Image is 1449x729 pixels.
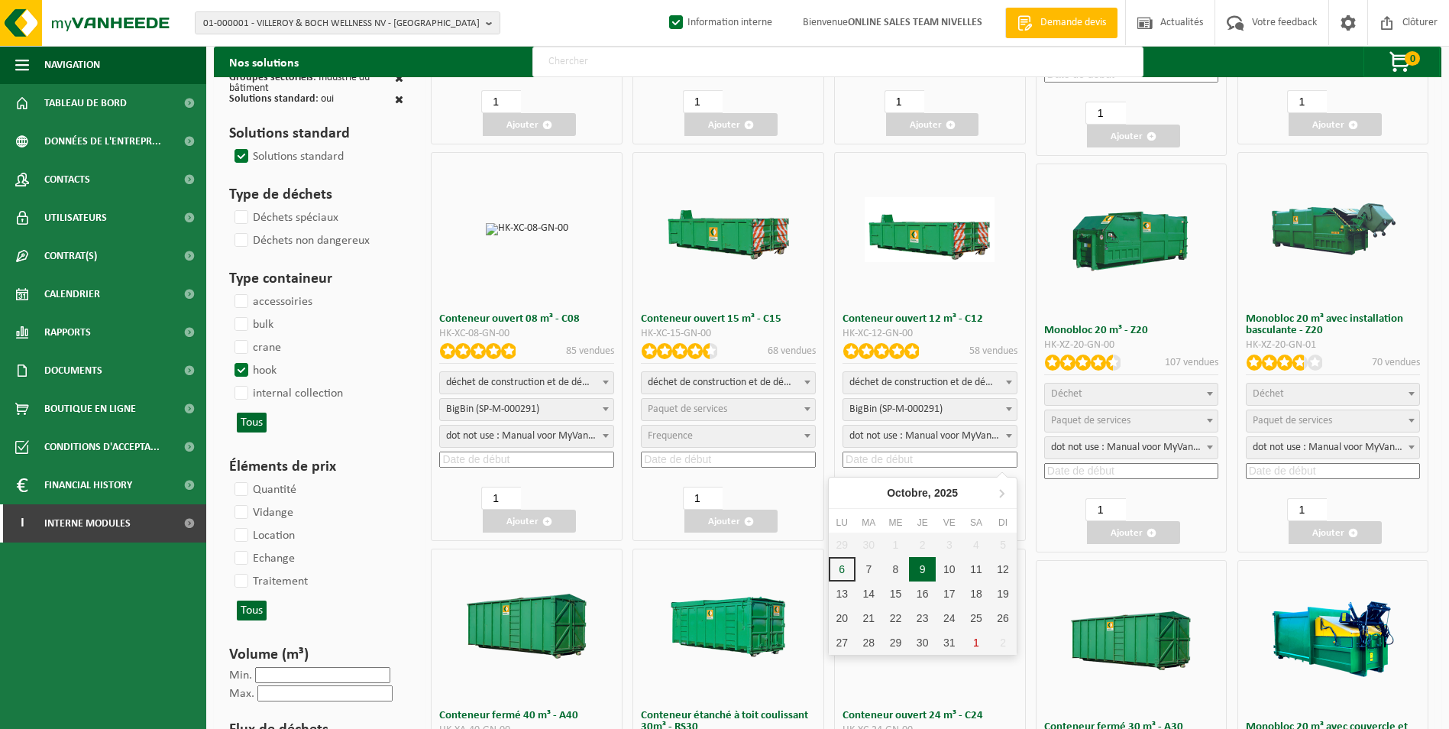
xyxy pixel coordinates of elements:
[1066,176,1196,306] img: HK-XZ-20-GN-00
[439,710,614,721] h3: Conteneur fermé 40 m³ - A40
[843,426,1017,447] span: dot not use : Manual voor MyVanheede
[44,390,136,428] span: Boutique en ligne
[229,72,313,83] span: Groupes sectoriels
[829,515,855,530] div: Lu
[44,84,127,122] span: Tableau de bord
[1246,313,1421,336] h3: Monobloc 20 m³ avec installation basculante - Z20
[843,329,1017,339] div: HK-XC-12-GN-00
[1051,415,1130,426] span: Paquet de services
[936,606,962,630] div: 24
[229,643,403,666] h3: Volume (m³)
[882,515,909,530] div: Me
[829,630,855,655] div: 27
[1253,415,1332,426] span: Paquet de services
[855,557,882,582] div: 7
[1372,355,1420,371] p: 70 vendues
[1044,436,1219,459] span: dot not use : Manual voor MyVanheede
[44,504,131,543] span: Interne modules
[195,11,500,34] button: 01-000001 - VILLEROY & BOCH WELLNESS NV - [GEOGRAPHIC_DATA]
[440,399,613,420] span: BigBin (SP-M-000291)
[231,229,370,252] label: Déchets non dangereux
[44,352,102,390] span: Documents
[909,582,936,606] div: 16
[231,547,295,570] label: Echange
[768,343,816,359] p: 68 vendues
[909,630,936,655] div: 30
[936,630,962,655] div: 31
[15,504,29,543] span: I
[229,73,395,94] div: : Industrie du bâtiment
[1044,463,1219,479] input: Date de début
[1066,605,1196,670] img: HK-XA-30-GN-00
[936,515,962,530] div: Ve
[229,183,403,206] h3: Type de déchets
[237,601,267,620] button: Tous
[483,510,576,533] button: Ajouter
[229,93,315,105] span: Solutions standard
[909,515,936,530] div: Je
[229,455,403,478] h3: Éléments de prix
[1044,325,1219,336] h3: Monobloc 20 m³ - Z20
[566,343,614,359] p: 85 vendues
[642,372,815,394] span: déchet de construction et de démolition mélangé (inerte et non inerte)
[486,223,568,235] img: HK-XC-08-GN-00
[1045,437,1218,458] span: dot not use : Manual voor MyVanheede
[1085,498,1125,521] input: 1
[229,267,403,290] h3: Type containeur
[231,290,312,313] label: accessoiries
[882,606,909,630] div: 22
[481,90,521,113] input: 1
[1051,388,1082,400] span: Déchet
[231,382,343,405] label: internal collection
[962,557,989,582] div: 11
[936,582,962,606] div: 17
[843,313,1017,325] h3: Conteneur ouvert 12 m³ - C12
[843,452,1017,468] input: Date de début
[229,94,334,107] div: : oui
[843,425,1017,448] span: dot not use : Manual voor MyVanheede
[843,710,1017,721] h3: Conteneur ouvert 24 m³ - C24
[440,372,613,394] span: déchet de construction et de démolition mélangé (inerte et non inerte)
[1246,436,1421,459] span: dot not use : Manual voor MyVanheede
[855,630,882,655] div: 28
[909,557,936,582] div: 9
[1246,463,1421,479] input: Date de début
[439,398,614,421] span: BigBin (SP-M-000291)
[231,570,308,593] label: Traitement
[1287,90,1327,113] input: 1
[885,90,924,113] input: 1
[641,452,816,468] input: Date de début
[683,90,723,113] input: 1
[962,515,989,530] div: Sa
[1268,572,1398,702] img: HK-XZ-20-GN-12
[855,515,882,530] div: Ma
[990,606,1017,630] div: 26
[648,430,693,442] span: Frequence
[1087,125,1180,147] button: Ajouter
[1005,8,1117,38] a: Demande devis
[1037,15,1110,31] span: Demande devis
[881,481,964,505] div: Octobre,
[439,313,614,325] h3: Conteneur ouvert 08 m³ - C08
[1253,388,1284,400] span: Déchet
[1405,51,1420,66] span: 0
[229,688,254,700] label: Max.
[990,582,1017,606] div: 19
[439,371,614,394] span: déchet de construction et de démolition mélangé (inerte et non inerte)
[231,336,281,359] label: crane
[1247,437,1420,458] span: dot not use : Manual voor MyVanheede
[641,371,816,394] span: déchet de construction et de démolition mélangé (inerte et non inerte)
[231,313,273,336] label: bulk
[229,122,403,145] h3: Solutions standard
[439,329,614,339] div: HK-XC-08-GN-00
[44,466,132,504] span: Financial History
[664,197,794,262] img: HK-XC-15-GN-00
[231,206,338,229] label: Déchets spéciaux
[231,524,295,547] label: Location
[962,582,989,606] div: 18
[843,371,1017,394] span: déchet de construction et de démolition mélangé (inerte et non inerte)
[203,12,480,35] span: 01-000001 - VILLEROY & BOCH WELLNESS NV - [GEOGRAPHIC_DATA]
[44,313,91,352] span: Rapports
[843,372,1017,394] span: déchet de construction et de démolition mélangé (inerte et non inerte)
[990,515,1017,530] div: Di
